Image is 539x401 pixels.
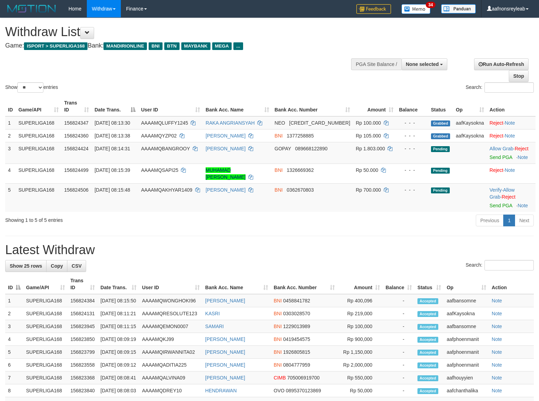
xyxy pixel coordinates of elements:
[206,167,246,180] a: MUHAMAD [PERSON_NAME]
[283,349,310,355] span: Copy 1926805815 to clipboard
[103,42,147,50] span: MANDIRIONLINE
[406,61,439,67] span: None selected
[505,133,515,139] a: Note
[23,274,68,294] th: Game/API: activate to sort column ascending
[492,324,502,329] a: Note
[274,388,284,393] span: OVO
[206,187,246,193] a: [PERSON_NAME]
[23,333,68,346] td: SUPERLIGA168
[5,42,353,49] h4: Game: Bank:
[356,120,381,126] span: Rp 100.000
[205,362,245,368] a: [PERSON_NAME]
[401,4,431,14] img: Button%20Memo.svg
[68,274,98,294] th: Trans ID: activate to sort column ascending
[5,116,16,130] td: 1
[16,183,61,212] td: SUPERLIGA168
[212,42,232,50] span: MEGA
[141,146,190,151] span: AAAAMQBANGROOY
[5,294,23,307] td: 1
[453,116,487,130] td: aafKaysokna
[98,294,139,307] td: [DATE] 08:15:50
[205,324,224,329] a: SAMARI
[51,263,63,269] span: Copy
[509,70,529,82] a: Stop
[287,167,314,173] span: Copy 1326669362 to clipboard
[338,307,383,320] td: Rp 219,000
[138,97,203,116] th: User ID: activate to sort column ascending
[64,167,89,173] span: 156824499
[205,311,220,316] a: KASRI
[98,371,139,384] td: [DATE] 08:08:41
[431,146,450,152] span: Pending
[23,294,68,307] td: SUPERLIGA168
[487,142,536,164] td: ·
[68,294,98,307] td: 156824384
[16,164,61,183] td: SUPERLIGA168
[431,187,450,193] span: Pending
[383,359,415,371] td: -
[444,294,489,307] td: aafbansomne
[286,388,321,393] span: Copy 0895370123869 to clipboard
[139,274,202,294] th: User ID: activate to sort column ascending
[5,214,219,224] div: Showing 1 to 5 of 5 entries
[351,58,401,70] div: PGA Site Balance /
[505,120,515,126] a: Note
[68,333,98,346] td: 156823850
[206,120,255,126] a: RAKA ANGRIANSYAH
[139,359,202,371] td: AAAAMQADITIA225
[275,187,283,193] span: BNI
[287,187,314,193] span: Copy 0362670803 to clipboard
[401,58,448,70] button: None selected
[428,97,453,116] th: Status
[487,129,536,142] td: ·
[490,146,513,151] a: Allow Grab
[141,187,192,193] span: AAAAMQAKHYAR1409
[356,4,391,14] img: Feedback.jpg
[502,194,516,200] a: Reject
[441,4,476,14] img: panduan.png
[98,307,139,320] td: [DATE] 08:11:21
[181,42,210,50] span: MAYBANK
[356,167,378,173] span: Rp 50.000
[487,97,536,116] th: Action
[274,375,286,381] span: CIMB
[287,133,314,139] span: Copy 1377258885 to clipboard
[444,346,489,359] td: aafphoenmanit
[67,260,86,272] a: CSV
[16,129,61,142] td: SUPERLIGA168
[5,274,23,294] th: ID: activate to sort column descending
[275,133,283,139] span: BNI
[399,132,425,139] div: - - -
[487,164,536,183] td: ·
[518,203,528,208] a: Note
[444,371,489,384] td: aafhouyyien
[5,359,23,371] td: 6
[139,294,202,307] td: AAAAMQWONGHOKI96
[492,362,502,368] a: Note
[98,384,139,397] td: [DATE] 08:08:03
[474,58,529,70] a: Run Auto-Refresh
[68,384,98,397] td: 156823840
[492,349,502,355] a: Note
[289,120,350,126] span: Copy 5859459116730044 to clipboard
[5,183,16,212] td: 5
[272,97,353,116] th: Bank Acc. Number: activate to sort column ascending
[444,320,489,333] td: aafbansomne
[518,154,528,160] a: Note
[5,142,16,164] td: 3
[489,274,534,294] th: Action
[94,133,130,139] span: [DATE] 08:13:38
[139,384,202,397] td: AAAAMQDREY10
[141,167,178,173] span: AAAAMQSAPI25
[338,359,383,371] td: Rp 2,000,000
[515,146,529,151] a: Reject
[417,350,438,356] span: Accepted
[68,307,98,320] td: 156824131
[484,82,534,93] input: Search:
[5,371,23,384] td: 7
[139,346,202,359] td: AAAAMQIRWANNITA02
[205,375,245,381] a: [PERSON_NAME]
[275,146,291,151] span: GOPAY
[202,274,271,294] th: Bank Acc. Name: activate to sort column ascending
[399,119,425,126] div: - - -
